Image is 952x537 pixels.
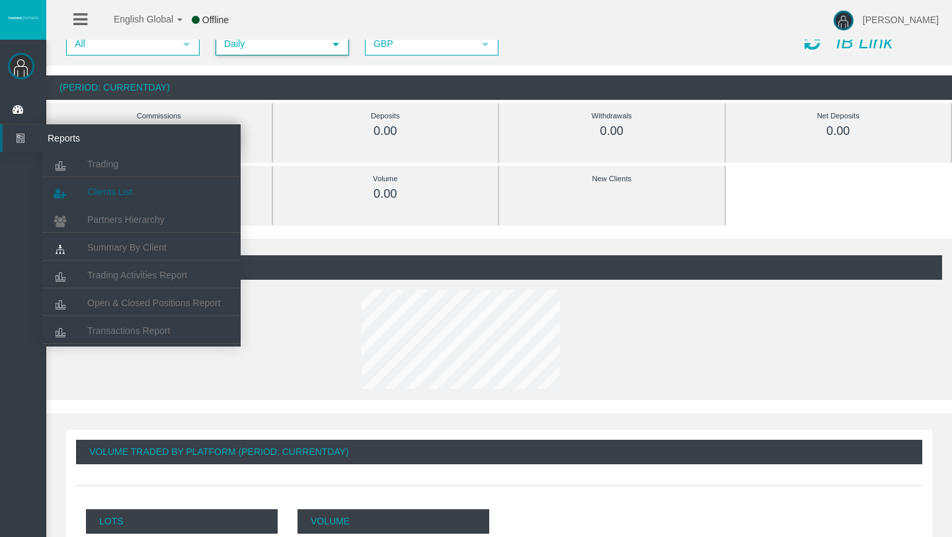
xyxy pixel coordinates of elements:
div: 0.00 [303,124,469,139]
a: Reports [3,124,241,152]
span: Trading [87,159,118,169]
a: Partners Hierarchy [42,208,241,231]
span: Open & Closed Positions Report [87,298,221,308]
span: select [181,39,192,50]
p: Volume [297,509,489,534]
span: select [480,39,491,50]
div: New Clients [529,171,695,186]
i: IB Link [836,32,893,52]
a: Clients List [42,180,241,204]
div: Volume [303,171,469,186]
span: Daily [217,34,324,54]
i: Reload Dashboard [805,32,820,51]
span: GBP [366,34,473,54]
span: Transactions Report [87,325,171,336]
div: 0.00 [76,124,242,139]
div: 0.00 [529,124,695,139]
div: Net Deposits [756,108,922,124]
span: Summary By Client [87,242,167,253]
span: All [67,34,175,54]
div: 0.00 [756,124,922,139]
span: [PERSON_NAME] [863,15,939,25]
div: Commissions [76,108,242,124]
span: Reports [38,124,167,152]
span: English Global [97,14,173,24]
div: 0.00 [303,186,469,202]
p: Lots [86,509,278,534]
a: Transactions Report [42,319,241,343]
span: Partners Hierarchy [87,214,165,225]
div: Deposits [303,108,469,124]
img: user-image [834,11,853,30]
a: Trading Activities Report [42,263,241,287]
span: select [331,39,341,50]
a: Summary By Client [42,235,241,259]
span: Trading Activities Report [87,270,187,280]
img: logo.svg [7,15,40,21]
div: (Period: CurrentDay) [46,75,952,100]
span: Offline [202,15,229,25]
div: Volume Traded By Platform (Period: CurrentDay) [76,440,922,464]
div: (Period: Daily) [56,255,942,280]
a: Trading [42,152,241,176]
a: Open & Closed Positions Report [42,291,241,315]
div: Withdrawals [529,108,695,124]
span: Clients List [87,186,132,197]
